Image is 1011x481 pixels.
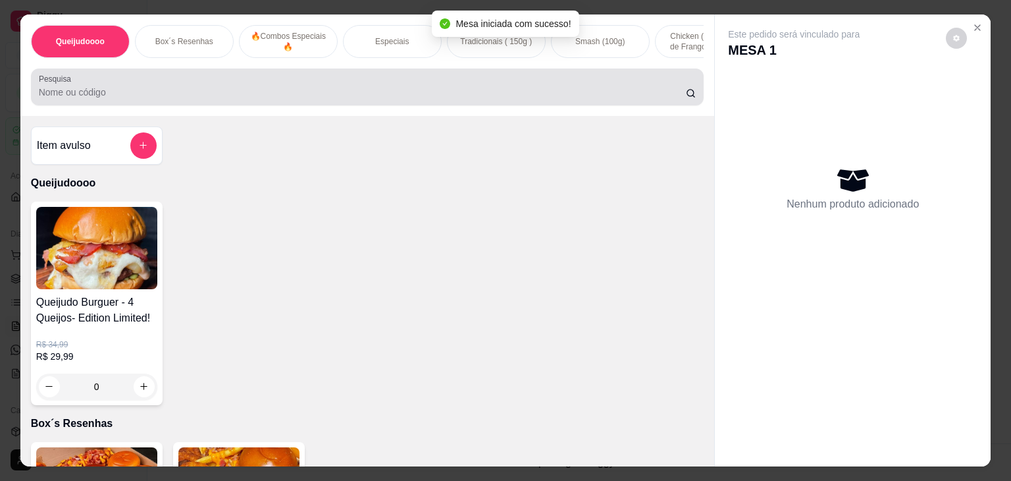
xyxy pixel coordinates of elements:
p: Chicken ( Burguers de Frango )( 120g ) [666,31,742,52]
h4: Queijudo Burguer - 4 Queijos- Edition Limited! [36,295,157,326]
p: Queijudoooo [56,36,105,47]
img: product-image [36,207,157,289]
p: R$ 34,99 [36,339,157,350]
p: Este pedido será vinculado para [728,28,860,41]
button: decrease-product-quantity [946,28,967,49]
p: Box´s Resenhas [155,36,213,47]
button: add-separate-item [130,132,157,159]
p: Especiais [375,36,409,47]
h4: Item avulso [37,138,91,154]
p: 🔥Combos Especiais 🔥 [250,31,326,52]
p: Tradicionais ( 150g ) [460,36,532,47]
p: Nenhum produto adicionado [787,196,919,212]
p: Smash (100g) [575,36,625,47]
p: R$ 29,99 [36,350,157,363]
span: Mesa iniciada com sucesso! [455,18,571,29]
p: MESA 1 [728,41,860,59]
input: Pesquisa [39,86,686,99]
button: Close [967,17,988,38]
p: Queijudoooo [31,175,704,191]
label: Pesquisa [39,73,76,84]
span: check-circle [440,18,450,29]
p: Box´s Resenhas [31,416,704,432]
